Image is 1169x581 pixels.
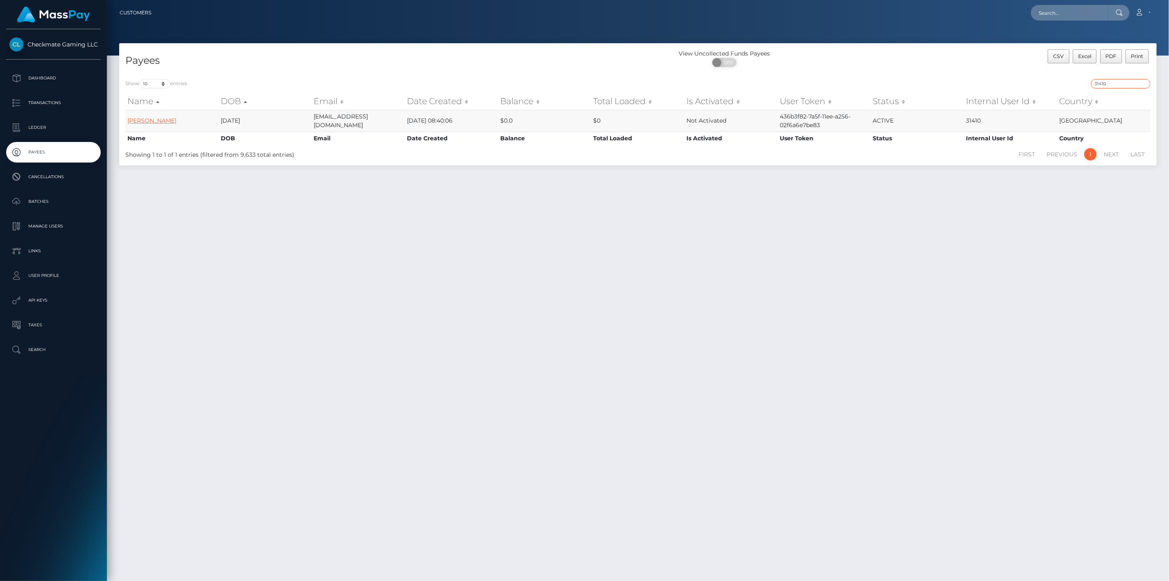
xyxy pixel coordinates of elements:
[9,294,97,307] p: API Keys
[120,4,151,21] a: Customers
[9,146,97,158] p: Payees
[9,97,97,109] p: Transactions
[1057,132,1151,145] th: Country
[1084,148,1097,160] a: 1
[871,93,964,109] th: Status: activate to sort column ascending
[778,93,871,109] th: User Token: activate to sort column ascending
[6,93,101,113] a: Transactions
[312,93,405,109] th: Email: activate to sort column ascending
[1100,49,1123,63] button: PDF
[312,132,405,145] th: Email
[139,79,170,88] select: Showentries
[591,93,685,109] th: Total Loaded: activate to sort column ascending
[1131,53,1144,59] span: Print
[1073,49,1097,63] button: Excel
[9,270,97,282] p: User Profile
[219,110,312,132] td: [DATE]
[1031,5,1108,21] input: Search...
[9,171,97,183] p: Cancellations
[1106,53,1117,59] span: PDF
[717,58,737,67] span: OFF
[6,315,101,335] a: Taxes
[9,195,97,208] p: Batches
[127,117,176,124] a: [PERSON_NAME]
[6,339,101,360] a: Search
[1057,93,1151,109] th: Country: activate to sort column ascending
[1048,49,1070,63] button: CSV
[9,344,97,356] p: Search
[125,53,632,68] h4: Payees
[125,79,187,88] label: Show entries
[1125,49,1149,63] button: Print
[219,93,312,109] th: DOB: activate to sort column descending
[1078,53,1091,59] span: Excel
[778,132,871,145] th: User Token
[6,41,101,48] span: Checkmate Gaming LLC
[964,132,1057,145] th: Internal User Id
[638,49,811,58] div: View Uncollected Funds Payees
[9,72,97,84] p: Dashboard
[6,216,101,237] a: Manage Users
[17,7,90,23] img: MassPay Logo
[312,110,405,132] td: [EMAIL_ADDRESS][DOMAIN_NAME]
[871,132,964,145] th: Status
[6,117,101,138] a: Ledger
[405,110,498,132] td: [DATE] 08:40:06
[591,132,685,145] th: Total Loaded
[9,37,23,51] img: Checkmate Gaming LLC
[591,110,685,132] td: $0
[684,93,778,109] th: Is Activated: activate to sort column ascending
[9,220,97,232] p: Manage Users
[405,132,498,145] th: Date Created
[778,110,871,132] td: 436b3f82-7a5f-11ee-a256-02f6a6e7be83
[684,110,778,132] td: Not Activated
[684,132,778,145] th: Is Activated
[498,93,591,109] th: Balance: activate to sort column ascending
[6,167,101,187] a: Cancellations
[125,147,545,159] div: Showing 1 to 1 of 1 entries (filtered from 9,633 total entries)
[871,110,964,132] td: ACTIVE
[6,265,101,286] a: User Profile
[1057,110,1151,132] td: [GEOGRAPHIC_DATA]
[6,241,101,261] a: Links
[6,191,101,212] a: Batches
[6,290,101,311] a: API Keys
[125,93,219,109] th: Name: activate to sort column ascending
[964,93,1057,109] th: Internal User Id: activate to sort column ascending
[498,132,591,145] th: Balance
[9,319,97,331] p: Taxes
[9,245,97,257] p: Links
[964,110,1057,132] td: 31410
[6,142,101,163] a: Payees
[1053,53,1064,59] span: CSV
[219,132,312,145] th: DOB
[9,121,97,134] p: Ledger
[125,132,219,145] th: Name
[498,110,591,132] td: $0.0
[1091,79,1151,88] input: Search transactions
[405,93,498,109] th: Date Created: activate to sort column ascending
[6,68,101,88] a: Dashboard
